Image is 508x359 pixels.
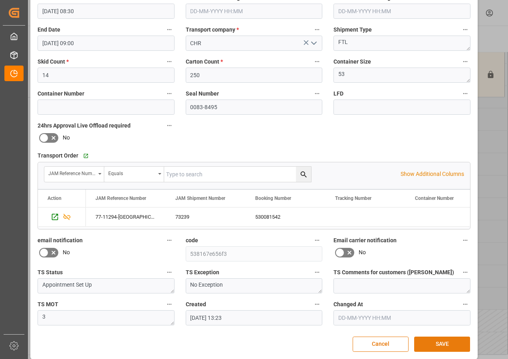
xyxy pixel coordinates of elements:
[308,37,319,50] button: open menu
[38,122,131,130] span: 24hrs Approval Live Offload required
[186,58,223,66] span: Carton Count
[166,207,246,226] div: 73239
[164,299,175,309] button: TS MOT
[86,207,166,226] div: 77-11294-[GEOGRAPHIC_DATA]
[38,58,69,66] span: Skid Count
[401,170,464,178] p: Show Additional Columns
[38,310,175,325] textarea: 3
[164,235,175,245] button: email notification
[186,90,219,98] span: Seal Number
[38,300,58,309] span: TS MOT
[164,120,175,131] button: 24hrs Approval Live Offload required
[312,299,322,309] button: Created
[164,267,175,277] button: TS Status
[312,56,322,67] button: Carton Count *
[186,26,239,34] span: Transport company
[333,68,470,83] textarea: 53
[48,195,62,201] div: Action
[38,152,78,160] span: Transport Order
[186,236,198,245] span: code
[95,195,146,201] span: JAM Reference Number
[312,267,322,277] button: TS Exception
[164,56,175,67] button: Skid Count *
[108,168,155,177] div: Equals
[359,248,366,257] span: No
[186,268,219,277] span: TS Exception
[312,24,322,35] button: Transport company *
[333,268,454,277] span: TS Comments for customers ([PERSON_NAME])
[414,337,470,352] button: SAVE
[186,300,206,309] span: Created
[312,88,322,99] button: Seal Number
[415,195,454,201] span: Container Number
[333,4,470,19] input: DD-MM-YYYY HH:MM
[164,24,175,35] button: End Date
[460,235,470,245] button: Email carrier notification
[333,236,397,245] span: Email carrier notification
[333,36,470,51] textarea: FTL
[333,26,372,34] span: Shipment Type
[255,195,291,201] span: Booking Number
[246,207,325,226] div: 530081542
[333,310,470,325] input: DD-MM-YYYY HH:MM
[38,278,175,293] textarea: Appointment Set Up
[38,236,83,245] span: email notification
[312,235,322,245] button: code
[63,134,70,142] span: No
[333,90,343,98] span: LFD
[460,88,470,99] button: LFD
[333,58,371,66] span: Container Size
[175,195,225,201] span: JAM Shipment Number
[164,167,311,182] input: Type to search
[38,207,86,227] div: Press SPACE to select this row.
[186,310,323,325] input: DD-MM-YYYY HH:MM
[44,167,104,182] button: open menu
[186,278,323,293] textarea: No Exception
[38,36,175,51] input: DD-MM-YYYY HH:MM
[460,299,470,309] button: Changed At
[48,168,95,177] div: JAM Reference Number
[335,195,371,201] span: Tracking Number
[38,26,60,34] span: End Date
[38,4,175,19] input: DD-MM-YYYY HH:MM
[460,56,470,67] button: Container Size
[104,167,164,182] button: open menu
[164,88,175,99] button: Container Number
[38,268,63,277] span: TS Status
[333,300,363,309] span: Changed At
[38,90,84,98] span: Container Number
[460,24,470,35] button: Shipment Type
[353,337,409,352] button: Cancel
[186,4,323,19] input: DD-MM-YYYY HH:MM
[63,248,70,257] span: No
[460,267,470,277] button: TS Comments for customers ([PERSON_NAME])
[296,167,311,182] button: search button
